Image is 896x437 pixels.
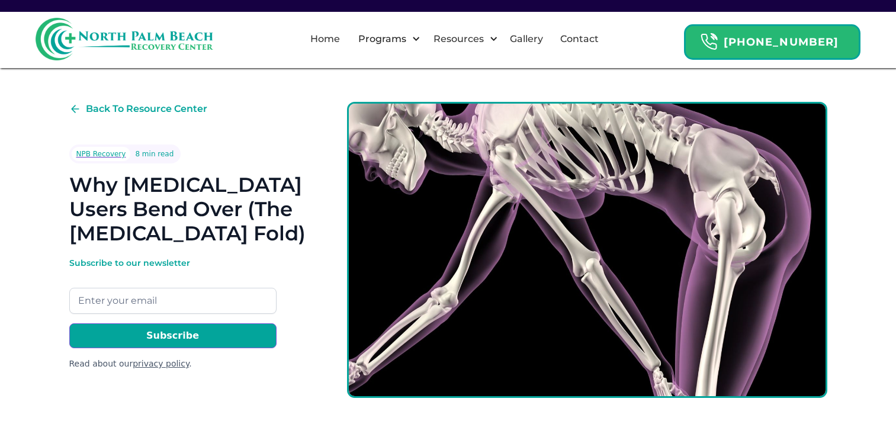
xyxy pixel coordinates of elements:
a: Header Calendar Icons[PHONE_NUMBER] [684,18,860,60]
form: Email Form [69,257,277,370]
h1: Why [MEDICAL_DATA] Users Bend Over (The [MEDICAL_DATA] Fold) [69,173,309,245]
div: Back To Resource Center [86,102,207,116]
a: privacy policy [133,359,189,368]
div: NPB Recovery [76,148,126,160]
div: Subscribe to our newsletter [69,257,277,269]
div: Resources [431,32,487,46]
input: Enter your email [69,288,277,314]
a: Contact [553,20,606,58]
img: Header Calendar Icons [700,33,718,51]
input: Subscribe [69,323,277,348]
a: Home [303,20,347,58]
div: Resources [423,20,501,58]
div: 8 min read [135,148,174,160]
div: Read about our . [69,358,277,370]
a: Back To Resource Center [69,102,207,116]
div: Programs [348,20,423,58]
strong: [PHONE_NUMBER] [724,36,839,49]
a: NPB Recovery [72,147,131,161]
a: Gallery [503,20,550,58]
div: Programs [355,32,409,46]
